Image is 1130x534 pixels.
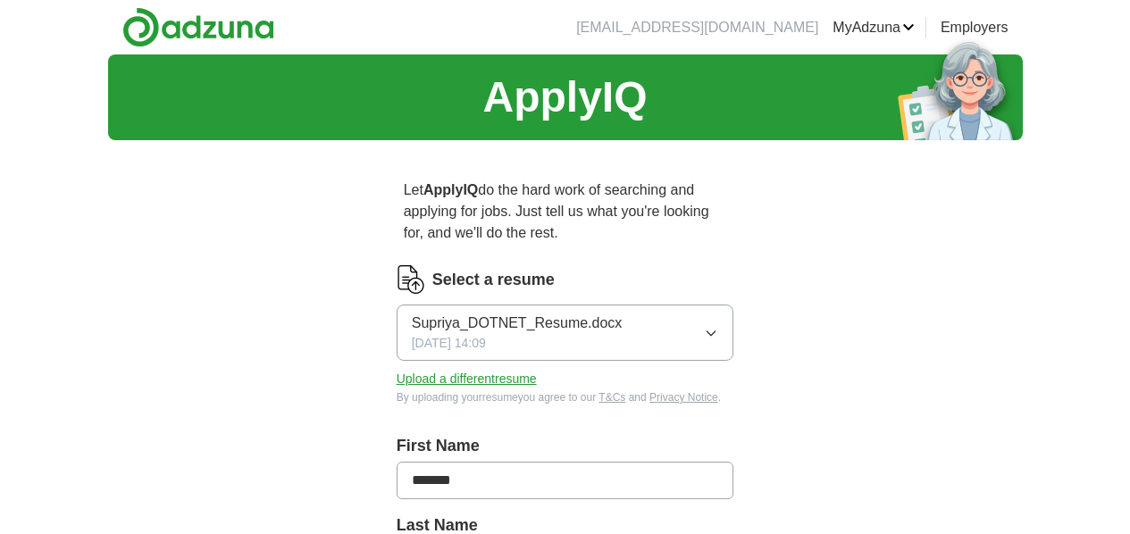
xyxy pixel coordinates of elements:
button: Upload a differentresume [397,370,537,388]
img: CV Icon [397,265,425,294]
p: Let do the hard work of searching and applying for jobs. Just tell us what you're looking for, an... [397,172,734,251]
label: Select a resume [432,268,555,292]
li: [EMAIL_ADDRESS][DOMAIN_NAME] [576,17,818,38]
label: First Name [397,434,734,458]
a: Employers [941,17,1009,38]
a: Privacy Notice [649,391,718,404]
img: Adzuna logo [122,7,274,47]
span: Supriya_DOTNET_Resume.docx [412,313,623,334]
h1: ApplyIQ [482,65,647,129]
a: MyAdzuna [833,17,915,38]
button: Supriya_DOTNET_Resume.docx[DATE] 14:09 [397,305,734,361]
span: [DATE] 14:09 [412,334,486,353]
div: By uploading your resume you agree to our and . [397,389,734,405]
strong: ApplyIQ [423,182,478,197]
a: T&Cs [598,391,625,404]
